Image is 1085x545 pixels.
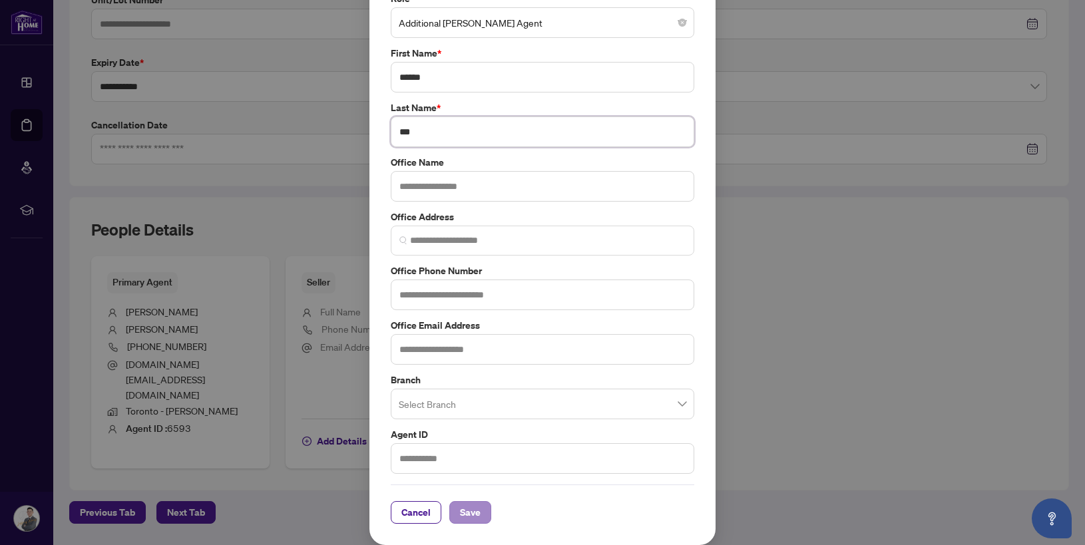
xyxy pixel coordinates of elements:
label: Office Email Address [391,318,694,333]
button: Open asap [1032,498,1072,538]
span: Save [460,502,481,523]
label: Office Address [391,210,694,224]
span: close-circle [678,19,686,27]
span: Cancel [401,502,431,523]
button: Save [449,501,491,524]
img: search_icon [399,236,407,244]
button: Cancel [391,501,441,524]
label: Office Phone Number [391,264,694,278]
label: First Name [391,46,694,61]
span: Additional RAHR Agent [399,10,686,35]
label: Agent ID [391,427,694,442]
label: Branch [391,373,694,387]
label: Office Name [391,155,694,170]
label: Last Name [391,100,694,115]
